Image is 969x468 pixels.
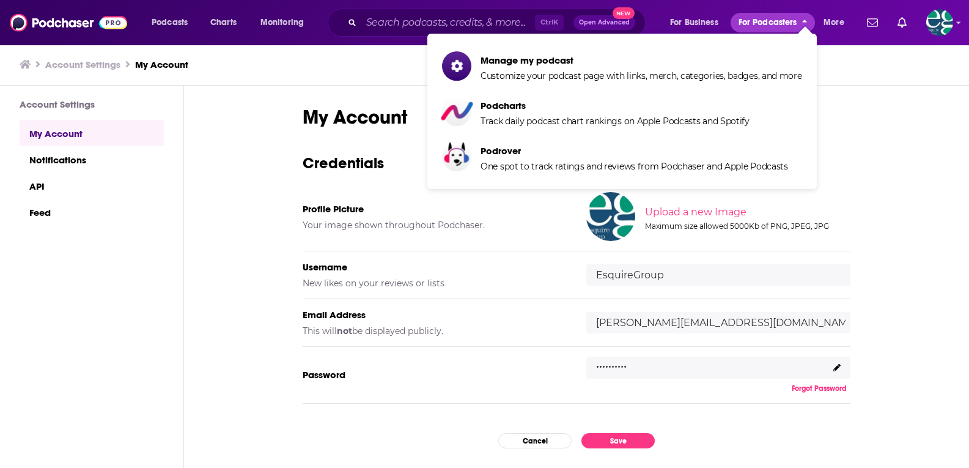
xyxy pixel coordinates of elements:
[498,433,572,448] button: Cancel
[481,100,750,111] span: Podcharts
[303,203,567,215] h5: Profile Picture
[481,161,788,172] span: One spot to track ratings and reviews from Podchaser and Apple Podcasts
[303,261,567,273] h5: Username
[579,20,630,26] span: Open Advanced
[481,70,802,81] span: Customize your podcast page with links, merch, categories, badges, and more
[339,9,657,37] div: Search podcasts, credits, & more...
[926,9,953,36] span: Logged in as EsquireGroup
[739,14,797,31] span: For Podcasters
[337,325,352,336] b: not
[143,13,204,32] button: open menu
[862,12,883,33] a: Show notifications dropdown
[661,13,734,32] button: open menu
[481,116,750,127] span: Track daily podcast chart rankings on Apple Podcasts and Spotify
[361,13,535,32] input: Search podcasts, credits, & more...
[535,15,564,31] span: Ctrl K
[10,11,127,34] img: Podchaser - Follow, Share and Rate Podcasts
[573,15,635,30] button: Open AdvancedNew
[613,7,635,19] span: New
[581,433,655,448] button: Save
[893,12,912,33] a: Show notifications dropdown
[135,59,188,70] a: My Account
[645,221,848,231] div: Maximum size allowed 5000Kb of PNG, JPEG, JPG
[303,369,567,381] h5: Password
[20,98,164,110] h3: Account Settings
[731,13,815,32] button: close menu
[788,384,850,393] button: Forgot Password
[444,143,470,167] img: podrover.png
[210,14,237,31] span: Charts
[926,9,953,36] button: Show profile menu
[481,145,788,157] span: Podrover
[252,13,320,32] button: open menu
[670,14,718,31] span: For Business
[586,312,850,333] input: email
[45,59,120,70] a: Account Settings
[20,146,164,173] a: Notifications
[303,278,567,289] h5: New likes on your reviews or lists
[303,309,567,321] h5: Email Address
[586,264,850,286] input: username
[202,13,244,32] a: Charts
[815,13,860,32] button: open menu
[20,120,164,146] a: My Account
[303,105,850,129] h1: My Account
[303,154,850,173] h3: Credentials
[152,14,188,31] span: Podcasts
[823,14,844,31] span: More
[303,220,567,231] h5: Your image shown throughout Podchaser.
[481,54,802,66] span: Manage my podcast
[586,192,635,241] img: Your profile image
[20,173,164,199] a: API
[926,9,953,36] img: User Profile
[440,100,473,122] img: podcharts.png
[303,325,567,336] h5: This will be displayed publicly.
[596,354,627,371] p: ..........
[260,14,304,31] span: Monitoring
[20,199,164,225] a: Feed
